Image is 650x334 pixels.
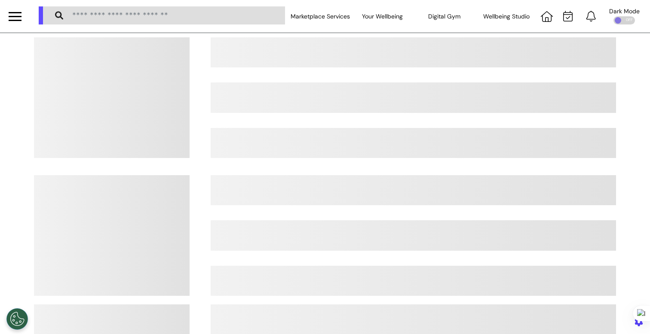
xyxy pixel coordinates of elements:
div: Marketplace Services [289,4,351,28]
div: Digital Gym [413,4,475,28]
div: Your Wellbeing [351,4,413,28]
div: Wellbeing Studio [475,4,537,28]
div: OFF [613,16,635,24]
div: Dark Mode [609,8,640,14]
button: Open Preferences [6,308,28,330]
